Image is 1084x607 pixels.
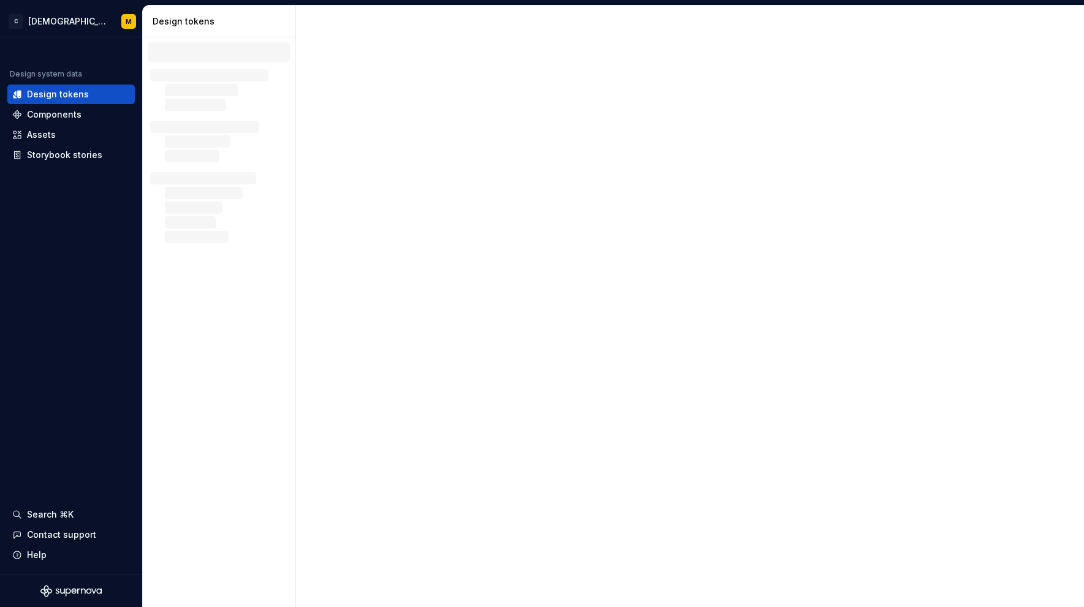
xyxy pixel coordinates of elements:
[7,545,135,565] button: Help
[7,85,135,104] a: Design tokens
[126,17,132,26] div: M
[7,505,135,524] button: Search ⌘K
[27,149,102,161] div: Storybook stories
[7,125,135,145] a: Assets
[2,8,140,34] button: C[DEMOGRAPHIC_DATA] DigitalM
[28,15,107,28] div: [DEMOGRAPHIC_DATA] Digital
[7,105,135,124] a: Components
[27,129,56,141] div: Assets
[27,529,96,541] div: Contact support
[27,549,47,561] div: Help
[27,508,74,521] div: Search ⌘K
[7,145,135,165] a: Storybook stories
[27,88,89,100] div: Design tokens
[10,69,82,79] div: Design system data
[9,14,23,29] div: C
[7,525,135,545] button: Contact support
[153,15,290,28] div: Design tokens
[40,585,102,597] svg: Supernova Logo
[27,108,81,121] div: Components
